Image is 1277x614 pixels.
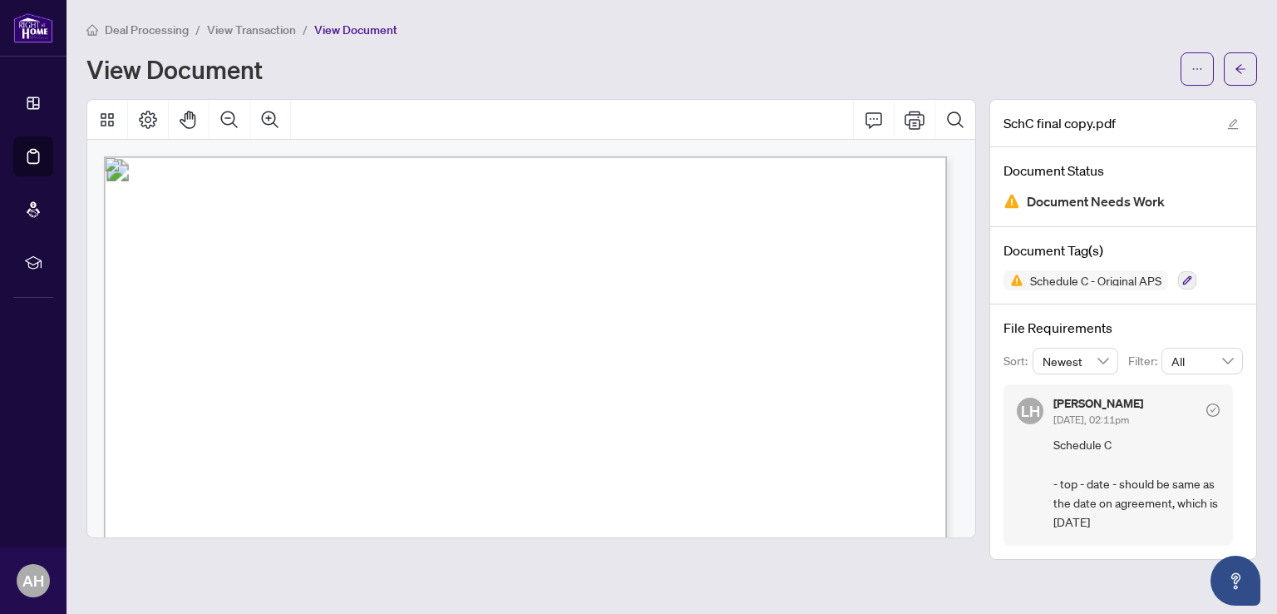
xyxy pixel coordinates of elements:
span: [DATE], 02:11pm [1053,413,1129,426]
h5: [PERSON_NAME] [1053,398,1143,409]
span: edit [1227,118,1239,130]
p: Filter: [1128,352,1161,370]
img: logo [13,12,53,43]
span: Newest [1043,349,1109,374]
h1: View Document [86,56,263,82]
img: Status Icon [1003,270,1023,290]
p: Sort: [1003,352,1033,370]
span: check-circle [1206,404,1220,417]
button: Open asap [1210,556,1260,606]
h4: File Requirements [1003,318,1243,338]
span: View Transaction [207,22,296,37]
h4: Document Status [1003,161,1243,181]
li: / [195,20,200,39]
span: Document Needs Work [1027,191,1165,213]
span: AH [22,569,44,592]
span: View Document [314,22,397,37]
span: ellipsis [1191,63,1203,75]
span: Deal Processing [105,22,189,37]
span: home [86,24,98,36]
span: Schedule C - Original APS [1023,275,1168,286]
img: Document Status [1003,193,1020,210]
h4: Document Tag(s) [1003,240,1243,260]
li: / [303,20,308,39]
span: Schedule C - top - date - should be same as the date on agreement, which is [DATE] [1053,435,1220,532]
span: SchC final copy.pdf [1003,113,1116,133]
span: LH [1021,399,1040,423]
span: All [1171,349,1233,374]
span: arrow-left [1235,63,1246,75]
